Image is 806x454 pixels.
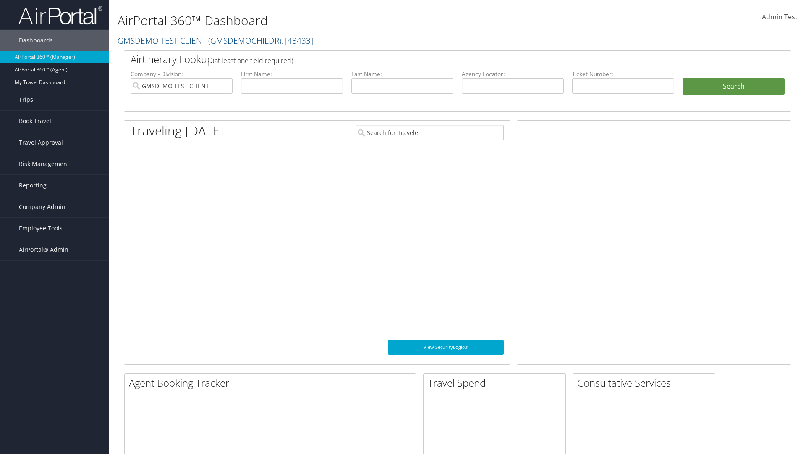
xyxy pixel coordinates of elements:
[213,56,293,65] span: (at least one field required)
[19,89,33,110] span: Trips
[577,376,715,390] h2: Consultative Services
[19,239,68,260] span: AirPortal® Admin
[19,153,69,174] span: Risk Management
[208,35,281,46] span: ( GMSDEMOCHILDR )
[572,70,674,78] label: Ticket Number:
[19,175,47,196] span: Reporting
[388,340,504,355] a: View SecurityLogic®
[131,70,233,78] label: Company - Division:
[462,70,564,78] label: Agency Locator:
[762,12,798,21] span: Admin Test
[19,196,65,217] span: Company Admin
[19,111,51,132] span: Book Travel
[19,218,63,239] span: Employee Tools
[281,35,313,46] span: , [ 43433 ]
[131,52,729,66] h2: Airtinerary Lookup
[118,35,313,46] a: GMSDEMO TEST CLIENT
[18,5,102,25] img: airportal-logo.png
[356,125,504,140] input: Search for Traveler
[762,4,798,30] a: Admin Test
[241,70,343,78] label: First Name:
[683,78,785,95] button: Search
[19,132,63,153] span: Travel Approval
[129,376,416,390] h2: Agent Booking Tracker
[118,12,571,29] h1: AirPortal 360™ Dashboard
[131,122,224,140] h1: Traveling [DATE]
[428,376,565,390] h2: Travel Spend
[19,30,53,51] span: Dashboards
[351,70,453,78] label: Last Name:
